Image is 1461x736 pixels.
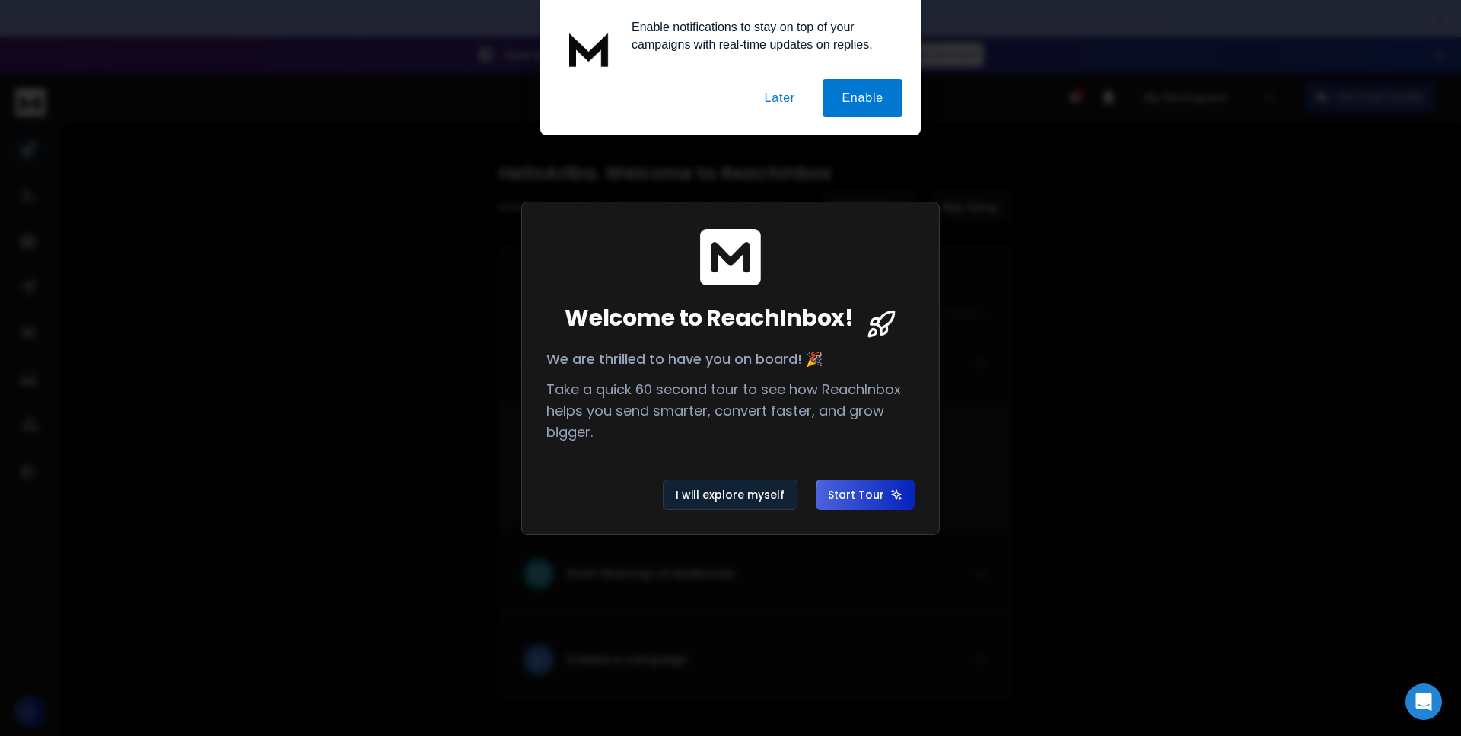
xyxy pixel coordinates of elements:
[559,18,619,79] img: notification icon
[619,18,902,53] div: Enable notifications to stay on top of your campaigns with real-time updates on replies.
[663,480,797,510] button: I will explore myself
[828,487,902,502] span: Start Tour
[546,349,915,370] p: We are thrilled to have you on board! 🎉
[565,304,853,332] span: Welcome to ReachInbox!
[745,79,813,117] button: Later
[1405,683,1442,720] div: Open Intercom Messenger
[546,379,915,443] p: Take a quick 60 second tour to see how ReachInbox helps you send smarter, convert faster, and gro...
[816,480,915,510] button: Start Tour
[823,79,902,117] button: Enable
